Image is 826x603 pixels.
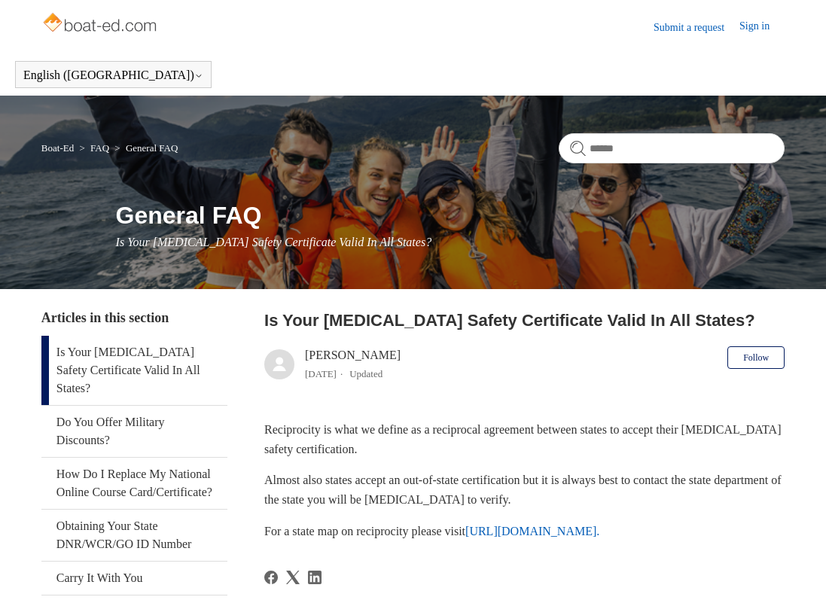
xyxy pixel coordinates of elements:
[41,9,161,39] img: Boat-Ed Help Center home page
[349,368,383,379] li: Updated
[76,142,111,154] li: FAQ
[654,20,739,35] a: Submit a request
[90,142,109,154] a: FAQ
[308,571,322,584] a: LinkedIn
[41,336,227,405] a: Is Your [MEDICAL_DATA] Safety Certificate Valid In All States?
[111,142,178,154] li: General FAQ
[305,346,401,382] div: [PERSON_NAME]
[41,142,77,154] li: Boat-Ed
[264,571,278,584] a: Facebook
[23,69,203,82] button: English ([GEOGRAPHIC_DATA])
[264,308,785,333] h2: Is Your Boating Safety Certificate Valid In All States?
[264,471,785,509] p: Almost also states accept an out-of-state certification but it is always best to contact the stat...
[41,458,227,509] a: How Do I Replace My National Online Course Card/Certificate?
[776,553,815,592] div: Live chat
[264,522,785,541] p: For a state map on reciprocity please visit
[465,525,599,538] a: [URL][DOMAIN_NAME].
[727,346,785,369] button: Follow Article
[41,142,74,154] a: Boat-Ed
[305,368,337,379] time: 03/01/2024, 16:48
[126,142,178,154] a: General FAQ
[559,133,785,163] input: Search
[286,571,300,584] a: X Corp
[264,420,785,458] p: Reciprocity is what we define as a reciprocal agreement between states to accept their [MEDICAL_D...
[286,571,300,584] svg: Share this page on X Corp
[41,510,227,561] a: Obtaining Your State DNR/WCR/GO ID Number
[116,236,432,248] span: Is Your [MEDICAL_DATA] Safety Certificate Valid In All States?
[308,571,322,584] svg: Share this page on LinkedIn
[264,571,278,584] svg: Share this page on Facebook
[116,197,785,233] h1: General FAQ
[41,310,169,325] span: Articles in this section
[41,406,227,457] a: Do You Offer Military Discounts?
[41,562,227,595] a: Carry It With You
[739,18,785,36] a: Sign in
